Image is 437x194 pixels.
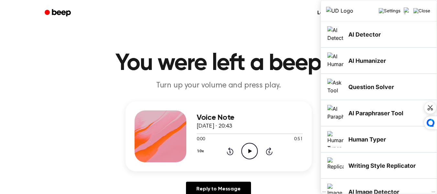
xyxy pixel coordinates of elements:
[40,7,77,19] a: Beep
[197,136,205,143] span: 0:00
[94,80,343,91] p: Turn up your volume and press play.
[311,6,338,20] a: Log in
[197,113,303,122] h3: Voice Note
[53,52,384,75] h1: You were left a beep
[294,136,302,143] span: 0:51
[197,123,232,129] span: [DATE] · 20:43
[197,146,206,157] button: 1.0x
